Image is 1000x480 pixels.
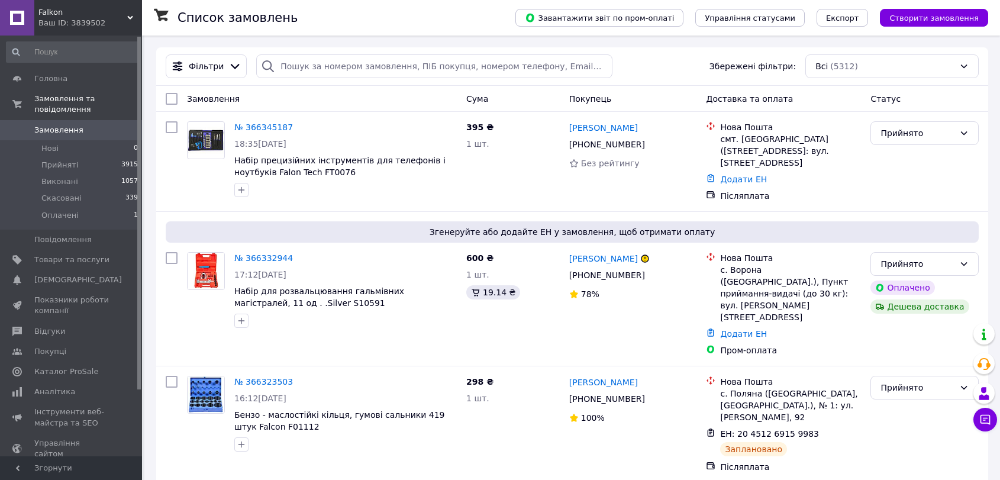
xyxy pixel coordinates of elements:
span: [DEMOGRAPHIC_DATA] [34,275,122,285]
span: 1 шт. [466,394,489,403]
a: Створити замовлення [868,12,988,22]
span: Falkon [38,7,127,18]
div: Прийнято [880,381,954,394]
a: Набір для розвальцювання гальмівних магістралей, 11 од . .Silver S10591 [234,286,404,308]
span: Створити замовлення [889,14,979,22]
button: Чат з покупцем [973,408,997,431]
span: 600 ₴ [466,253,493,263]
span: Замовлення та повідомлення [34,94,142,115]
a: Бензо - маслостійкі кільця, гумові сальники 419 штук Falcon F01112 [234,410,445,431]
a: Додати ЕН [720,175,767,184]
span: 0 [134,143,138,154]
div: с. Ворона ([GEOGRAPHIC_DATA].), Пункт приймання-видачі (до 30 кг): вул. [PERSON_NAME][STREET_ADDR... [720,264,861,323]
span: 18:35[DATE] [234,139,286,149]
div: Прийнято [880,127,954,140]
span: Головна [34,73,67,84]
span: ЕН: 20 4512 6915 9983 [720,429,819,439]
a: № 366345187 [234,123,293,132]
span: 1 шт. [466,139,489,149]
div: Післяплата [720,461,861,473]
div: смт. [GEOGRAPHIC_DATA] ([STREET_ADDRESS]: вул. [STREET_ADDRESS] [720,133,861,169]
input: Пошук [6,41,139,63]
div: Нова Пошта [720,252,861,264]
div: [PHONE_NUMBER] [567,136,647,153]
div: Заплановано [720,442,787,456]
span: 78% [581,289,599,299]
span: 1 шт. [466,270,489,279]
a: Додати ЕН [720,329,767,339]
img: Фото товару [188,253,224,289]
div: Оплачено [870,281,934,295]
div: [PHONE_NUMBER] [567,267,647,284]
span: Замовлення [187,94,240,104]
span: Доставка та оплата [706,94,793,104]
button: Експорт [817,9,869,27]
span: Збережені фільтри: [709,60,796,72]
div: 19.14 ₴ [466,285,520,299]
span: Згенеруйте або додайте ЕН у замовлення, щоб отримати оплату [170,226,974,238]
span: Без рейтингу [581,159,640,168]
div: Дешева доставка [870,299,969,314]
a: [PERSON_NAME] [569,253,638,265]
span: 395 ₴ [466,123,493,132]
div: Ваш ID: 3839502 [38,18,142,28]
span: Оплачені [41,210,79,221]
span: Прийняті [41,160,78,170]
img: Фото товару [188,376,224,413]
span: 339 [125,193,138,204]
span: 1057 [121,176,138,187]
a: Набір прецизійних інструментів для телефонів і ноутбуків Falon Tech FT0076 [234,156,446,177]
a: [PERSON_NAME] [569,122,638,134]
span: Покупці [34,346,66,357]
span: 100% [581,413,605,423]
span: 3915 [121,160,138,170]
button: Створити замовлення [880,9,988,27]
div: Нова Пошта [720,376,861,388]
a: [PERSON_NAME] [569,376,638,388]
span: 17:12[DATE] [234,270,286,279]
span: Фільтри [189,60,224,72]
div: Прийнято [880,257,954,270]
span: Інструменти веб-майстра та SEO [34,407,109,428]
a: Фото товару [187,252,225,290]
div: с. Поляна ([GEOGRAPHIC_DATA], [GEOGRAPHIC_DATA].), № 1: ул. [PERSON_NAME], 92 [720,388,861,423]
span: Показники роботи компанії [34,295,109,316]
a: № 366332944 [234,253,293,263]
span: 1 [134,210,138,221]
span: Товари та послуги [34,255,109,265]
div: [PHONE_NUMBER] [567,391,647,407]
a: № 366323503 [234,377,293,386]
span: Нові [41,143,59,154]
span: Управління сайтом [34,438,109,459]
span: Аналітика [34,386,75,397]
span: Експорт [826,14,859,22]
span: Замовлення [34,125,83,136]
div: Нова Пошта [720,121,861,133]
span: (5312) [830,62,858,71]
span: 16:12[DATE] [234,394,286,403]
span: Завантажити звіт по пром-оплаті [525,12,674,23]
span: Каталог ProSale [34,366,98,377]
span: Повідомлення [34,234,92,245]
button: Завантажити звіт по пром-оплаті [515,9,683,27]
span: Статус [870,94,901,104]
input: Пошук за номером замовлення, ПІБ покупця, номером телефону, Email, номером накладної [256,54,612,78]
span: Управління статусами [705,14,795,22]
span: Всі [815,60,828,72]
span: Виконані [41,176,78,187]
span: Cума [466,94,488,104]
div: Післяплата [720,190,861,202]
button: Управління статусами [695,9,805,27]
span: Скасовані [41,193,82,204]
a: Фото товару [187,376,225,414]
a: Фото товару [187,121,225,159]
img: Фото товару [188,127,224,154]
span: Покупець [569,94,611,104]
span: 298 ₴ [466,377,493,386]
div: Пром-оплата [720,344,861,356]
h1: Список замовлень [178,11,298,25]
span: Відгуки [34,326,65,337]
